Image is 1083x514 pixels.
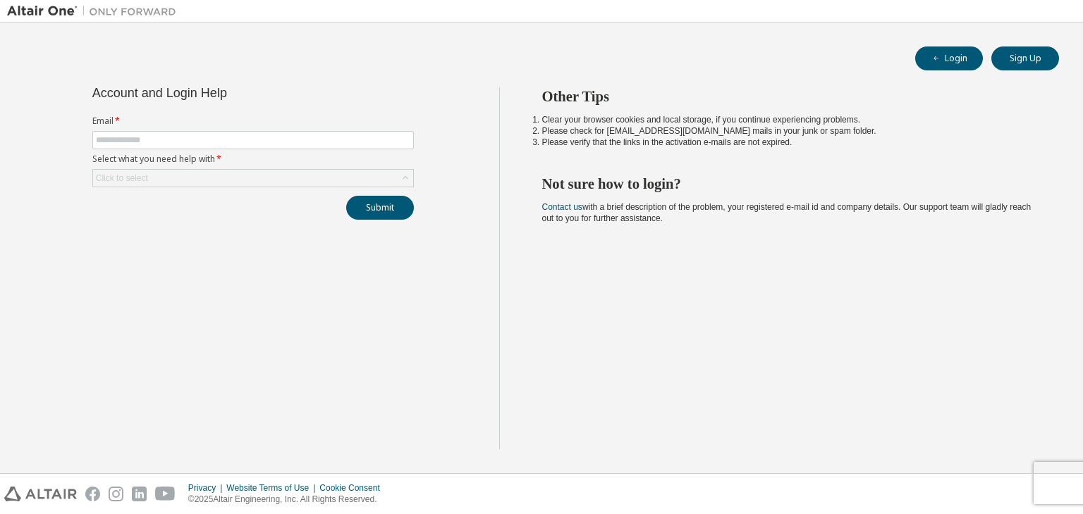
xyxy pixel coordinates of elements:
h2: Other Tips [542,87,1034,106]
li: Please verify that the links in the activation e-mails are not expired. [542,137,1034,148]
div: Website Terms of Use [226,482,319,494]
h2: Not sure how to login? [542,175,1034,193]
a: Contact us [542,202,582,212]
button: Login [915,46,983,70]
li: Clear your browser cookies and local storage, if you continue experiencing problems. [542,114,1034,125]
button: Sign Up [991,46,1059,70]
label: Select what you need help with [92,153,414,165]
div: Account and Login Help [92,87,350,99]
div: Click to select [96,173,148,184]
img: facebook.svg [85,487,100,501]
label: Email [92,115,414,127]
img: youtube.svg [155,487,176,501]
button: Submit [346,196,414,220]
div: Click to select [93,170,413,187]
img: altair_logo.svg [4,487,77,501]
p: © 2025 Altair Engineering, Inc. All Rights Reserved. [188,494,388,506]
img: linkedin.svg [132,487,147,501]
li: Please check for [EMAIL_ADDRESS][DOMAIN_NAME] mails in your junk or spam folder. [542,125,1034,137]
span: with a brief description of the problem, your registered e-mail id and company details. Our suppo... [542,202,1032,223]
div: Privacy [188,482,226,494]
img: instagram.svg [109,487,123,501]
div: Cookie Consent [319,482,388,494]
img: Altair One [7,4,183,18]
